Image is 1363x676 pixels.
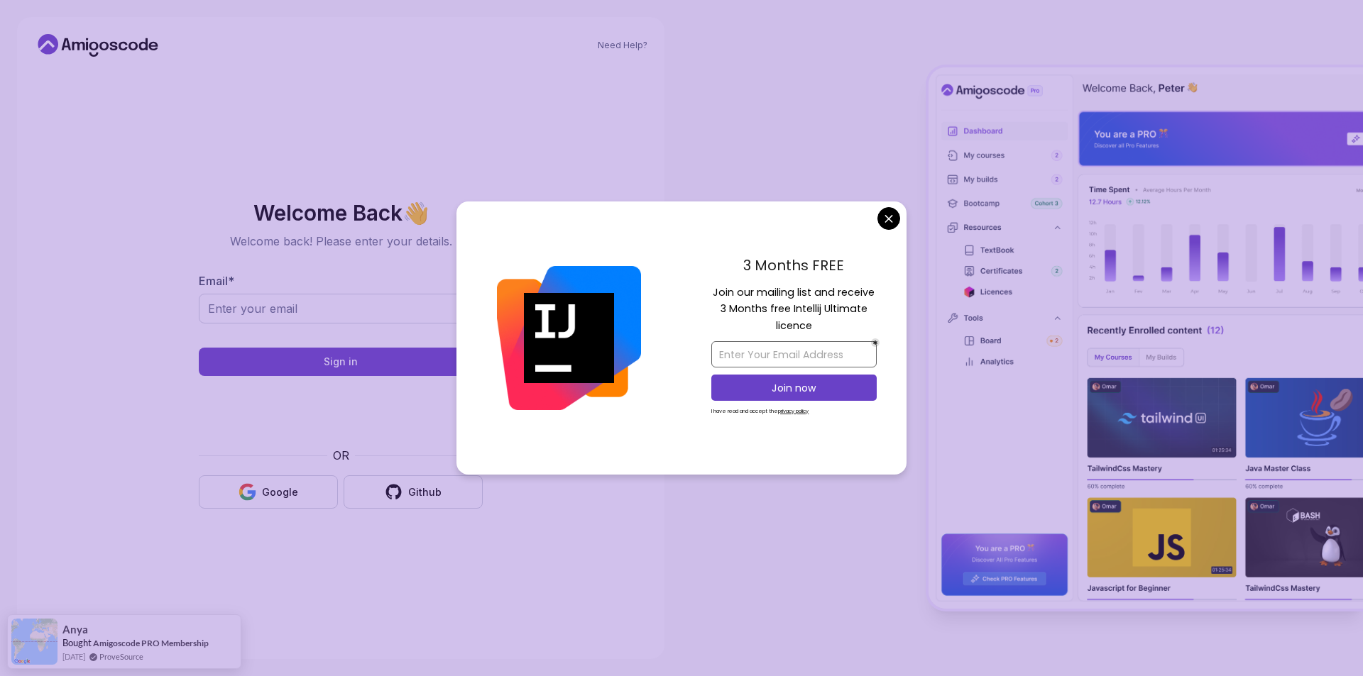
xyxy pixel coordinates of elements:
[199,294,483,323] input: Enter your email
[408,485,442,499] div: Github
[62,637,92,648] span: Bought
[62,624,88,636] span: Anya
[402,201,429,226] span: 👋
[11,619,58,665] img: provesource social proof notification image
[324,355,358,369] div: Sign in
[99,650,143,663] a: ProveSource
[929,67,1363,608] img: Amigoscode Dashboard
[234,384,448,438] iframe: Widget contenente la casella di controllo per la sfida di sicurezza hCaptcha
[62,650,85,663] span: [DATE]
[93,638,209,648] a: Amigoscode PRO Membership
[199,233,483,250] p: Welcome back! Please enter your details.
[199,348,483,376] button: Sign in
[199,274,234,288] label: Email *
[344,475,483,509] button: Github
[598,40,647,51] a: Need Help?
[34,34,162,57] a: Home link
[199,201,483,224] h2: Welcome Back
[262,485,298,499] div: Google
[199,475,338,509] button: Google
[333,447,349,464] p: OR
